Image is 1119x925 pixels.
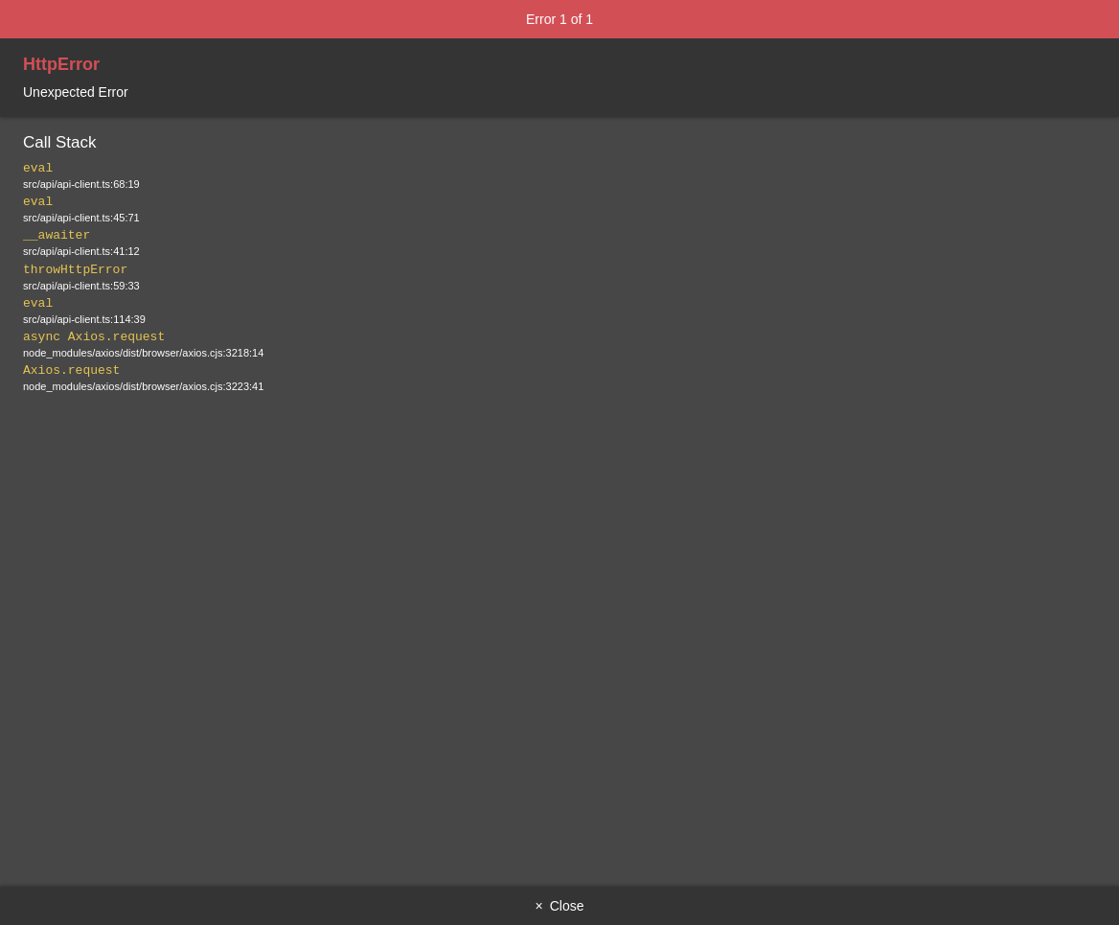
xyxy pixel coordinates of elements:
code: eval [23,296,53,311]
div: src/api/api-client.ts:45:71 [23,211,1096,224]
code: __awaiter [23,228,90,243]
code: Axios.request [23,363,120,378]
div: Unexpected Error HttpError: Unexpected Error at eval (webpack-internal:///./src/api/api-client.ts... [46,158,1073,411]
div: node_modules/axios/dist/browser/axios.cjs:3218:14 [23,346,1096,359]
div: src/api/api-client.ts:114:39 [23,312,1096,326]
h4: Call Stack [23,132,1096,153]
code: eval [23,161,53,175]
div: src/api/api-client.ts:41:12 [23,244,1096,258]
code: throwHttpError [23,263,127,277]
code: async Axios.request [23,330,165,344]
span: Unexpected Error [23,84,128,100]
div: ERROR [46,118,1073,143]
div: node_modules/axios/dist/browser/axios.cjs:3223:41 [23,380,1096,393]
div: src/api/api-client.ts:68:19 [23,177,1096,191]
h3: HttpError [23,54,1096,76]
div: src/api/api-client.ts:59:33 [23,279,1096,292]
code: eval [23,195,53,209]
div: Uncaught runtime errors: [31,31,1058,72]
